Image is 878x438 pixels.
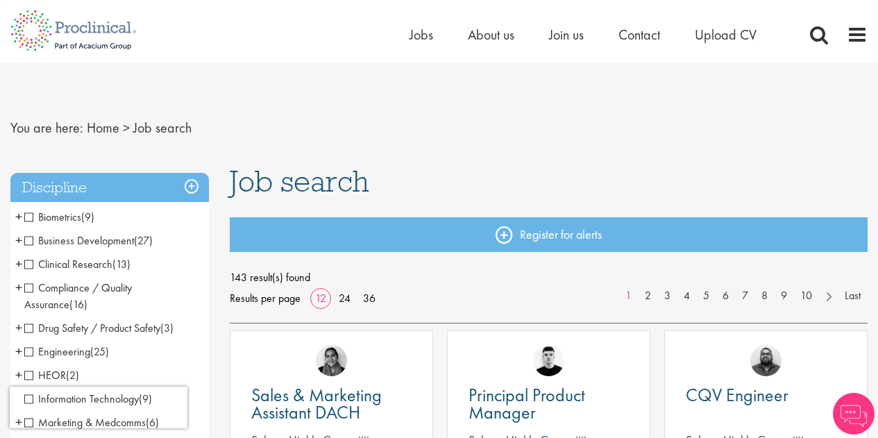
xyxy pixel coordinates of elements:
a: 12 [310,291,331,305]
span: Engineering [24,344,109,359]
span: Clinical Research [24,257,112,271]
span: Job search [133,119,192,137]
span: Results per page [230,288,301,309]
span: Business Development [24,233,134,248]
span: CQV Engineer [686,383,788,407]
span: You are here: [10,119,83,137]
img: Anjali Parbhu [316,345,347,376]
a: 9 [774,288,794,304]
a: 4 [677,288,697,304]
a: 5 [696,288,716,304]
span: (13) [112,257,130,271]
span: HEOR [24,368,66,382]
a: Join us [549,26,584,44]
iframe: reCAPTCHA [10,387,187,428]
span: HEOR [24,368,79,382]
span: Biometrics [24,210,81,224]
span: (25) [90,344,109,359]
img: Patrick Melody [533,345,564,376]
a: Jobs [410,26,433,44]
span: (3) [160,321,174,335]
span: Business Development [24,233,153,248]
span: Engineering [24,344,90,359]
a: Contact [618,26,660,44]
a: 8 [754,288,775,304]
a: Sales & Marketing Assistant DACH [251,387,412,421]
span: + [15,230,22,251]
a: About us [468,26,514,44]
span: + [15,277,22,298]
span: (27) [134,233,153,248]
a: 36 [358,291,380,305]
span: Compliance / Quality Assurance [24,280,132,312]
a: 1 [618,288,639,304]
span: Sales & Marketing Assistant DACH [251,383,382,424]
a: 2 [638,288,658,304]
span: Biometrics [24,210,94,224]
a: Upload CV [695,26,757,44]
span: + [15,317,22,338]
a: breadcrumb link [87,119,119,137]
a: CQV Engineer [686,387,846,404]
span: 143 result(s) found [230,267,868,288]
span: + [15,253,22,274]
a: 10 [793,288,819,304]
a: Principal Product Manager [468,387,629,421]
span: > [123,119,130,137]
a: Register for alerts [230,217,868,252]
span: (16) [69,297,87,312]
span: + [15,364,22,385]
span: (2) [66,368,79,382]
span: Drug Safety / Product Safety [24,321,160,335]
span: Drug Safety / Product Safety [24,321,174,335]
img: Ashley Bennett [750,345,782,376]
span: + [15,206,22,227]
span: Clinical Research [24,257,130,271]
img: Chatbot [833,393,875,435]
a: Last [838,288,868,304]
a: 3 [657,288,677,304]
h3: Discipline [10,173,209,203]
span: Job search [230,162,369,200]
span: Principal Product Manager [468,383,585,424]
a: 7 [735,288,755,304]
a: 24 [334,291,355,305]
a: 6 [716,288,736,304]
span: (9) [81,210,94,224]
span: + [15,341,22,362]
